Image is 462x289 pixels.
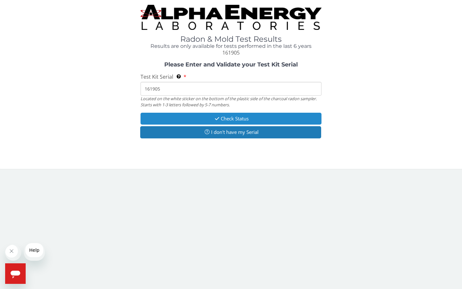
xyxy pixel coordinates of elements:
[5,245,21,261] iframe: Close message
[141,35,321,43] h1: Radon & Mold Test Results
[141,43,321,49] h4: Results are only available for tests performed in the last 6 years
[164,61,298,68] strong: Please Enter and Validate your Test Kit Serial
[141,96,321,108] div: Located on the white sticker on the bottom of the plastic side of the charcoal radon sampler. Sta...
[5,263,26,284] iframe: Button to launch messaging window
[140,126,321,138] button: I don't have my Serial
[141,73,173,80] span: Test Kit Serial
[141,113,321,125] button: Check Status
[141,5,321,30] img: TightCrop.jpg
[222,49,240,56] span: 161905
[24,243,45,261] iframe: Message from company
